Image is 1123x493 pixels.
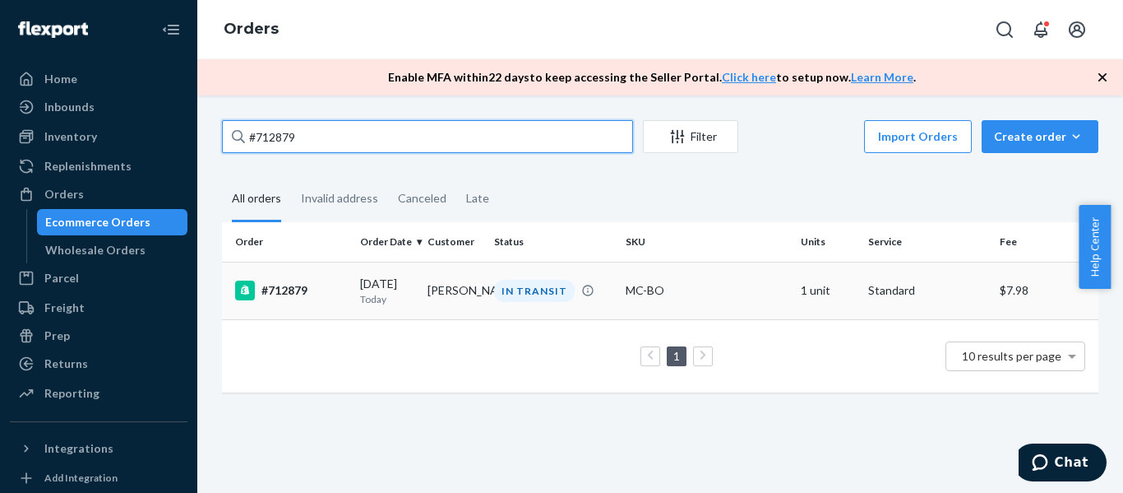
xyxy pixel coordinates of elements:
a: Orders [10,181,187,207]
div: Wholesale Orders [45,242,146,258]
td: 1 unit [794,262,862,319]
td: [PERSON_NAME] [421,262,488,319]
a: Inventory [10,123,187,150]
th: Fee [993,222,1098,262]
p: Standard [868,282,987,299]
a: Freight [10,295,187,321]
a: Parcel [10,265,187,291]
button: Close Navigation [155,13,187,46]
div: Inbounds [44,99,95,115]
p: Enable MFA within 22 days to keep accessing the Seller Portal. to setup now. . [388,69,916,86]
a: Orders [224,20,279,38]
th: SKU [619,222,794,262]
button: Open Search Box [988,13,1021,46]
a: Wholesale Orders [37,237,188,263]
a: Ecommerce Orders [37,209,188,235]
button: Open notifications [1024,13,1057,46]
div: IN TRANSIT [494,280,575,302]
a: Reporting [10,380,187,407]
div: Create order [994,128,1086,145]
a: Add Integration [10,468,187,488]
th: Order [222,222,354,262]
th: Status [488,222,619,262]
button: Open account menu [1061,13,1093,46]
a: Click here [722,70,776,84]
a: Learn More [851,70,913,84]
div: Canceled [398,177,446,220]
div: All orders [232,177,281,222]
button: Import Orders [864,120,972,153]
a: Returns [10,351,187,377]
div: Ecommerce Orders [45,214,150,230]
a: Prep [10,323,187,349]
div: Filter [644,128,737,145]
div: Prep [44,328,70,344]
div: Orders [44,186,84,202]
button: Help Center [1079,205,1111,289]
div: Add Integration [44,471,118,485]
div: Returns [44,356,88,372]
button: Create order [982,120,1098,153]
a: Page 1 is your current page [670,349,683,363]
iframe: Opens a widget where you can chat to one of our agents [1019,444,1107,485]
div: Parcel [44,270,79,286]
div: Late [466,177,489,220]
input: Search orders [222,120,633,153]
div: Integrations [44,440,113,457]
p: Today [360,292,414,306]
th: Units [794,222,862,262]
a: Inbounds [10,94,187,120]
button: Filter [643,120,738,153]
span: 10 results per page [962,349,1061,363]
button: Integrations [10,435,187,462]
div: MC-BO [626,282,788,299]
div: Customer [427,235,482,249]
th: Order Date [354,222,421,262]
a: Replenishments [10,153,187,179]
div: [DATE] [360,276,414,306]
div: Freight [44,300,85,316]
div: Inventory [44,128,97,145]
ol: breadcrumbs [210,6,292,53]
td: $7.98 [993,262,1098,319]
div: Invalid address [301,177,378,220]
div: Reporting [44,385,99,402]
a: Home [10,66,187,92]
div: Home [44,71,77,87]
div: #712879 [235,281,347,300]
th: Service [862,222,993,262]
img: Flexport logo [18,21,88,38]
div: Replenishments [44,158,132,174]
